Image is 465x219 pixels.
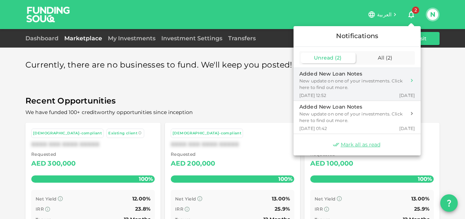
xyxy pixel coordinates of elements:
[299,111,406,124] div: New update on one of your investments. Click here to find out more.
[314,54,333,61] span: Unread
[299,92,327,98] span: [DATE] 12:52
[341,141,380,148] span: Mark all as read
[299,103,406,111] div: Added New Loan Notes
[335,54,341,61] span: ( 2 )
[399,92,415,98] span: [DATE]
[299,70,406,78] div: Added New Loan Notes
[386,54,392,61] span: ( 2 )
[336,32,378,40] span: Notifications
[378,54,384,61] span: All
[399,125,415,131] span: [DATE]
[299,78,406,91] div: New update on one of your investments. Click here to find out more.
[299,125,327,131] span: [DATE] 01:42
